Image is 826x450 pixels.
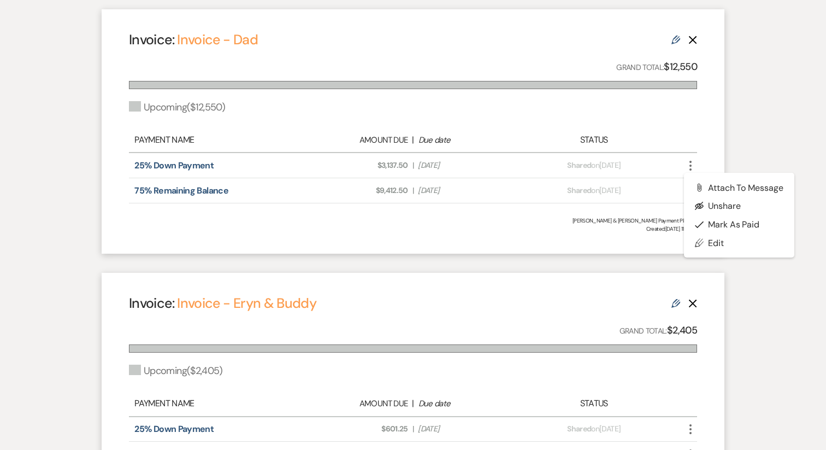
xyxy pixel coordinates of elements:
span: $3,137.50 [308,160,408,171]
div: Payment Name [134,397,302,410]
span: Shared [567,424,591,434]
span: | [412,185,414,196]
div: Payment Name [134,133,302,147]
a: Invoice - Dad [177,31,258,49]
a: Edit [684,234,794,253]
span: [DATE] [418,160,518,171]
span: Shared [567,160,591,170]
a: Invoice - Eryn & Buddy [177,294,316,312]
a: 25% Down Payment [134,423,214,435]
span: | [412,423,414,435]
span: $9,412.50 [308,185,408,196]
strong: $2,405 [667,324,697,337]
span: | [412,160,414,171]
div: Amount Due [307,134,408,147]
span: $601.25 [308,423,408,435]
span: Shared [567,185,591,195]
div: [PERSON_NAME] & [PERSON_NAME] Payment Plan #3 [129,217,697,225]
h4: Invoice: [129,294,316,313]
div: on [DATE] [524,423,664,435]
a: 25% Down Payment [134,160,214,171]
button: Mark as Paid [684,215,794,234]
button: Unshare [684,197,794,215]
div: on [DATE] [524,185,664,196]
div: | [302,397,524,410]
p: Grand Total: [616,59,697,75]
span: Created: [DATE] 11:31 PM [129,225,697,233]
div: Upcoming ( $12,550 ) [129,100,225,115]
p: Grand Total: [619,323,698,338]
span: [DATE] [418,423,518,435]
span: [DATE] [418,185,518,196]
div: Amount Due [307,398,408,410]
div: Status [524,133,664,147]
button: Attach to Message [684,178,794,197]
strong: $12,550 [664,60,697,73]
div: Due date [418,398,519,410]
a: 75% Remaining Balance [134,185,228,196]
h4: Invoice: [129,30,258,49]
div: Upcoming ( $2,405 ) [129,364,223,378]
div: Due date [418,134,519,147]
div: | [302,133,524,147]
div: on [DATE] [524,160,664,171]
div: Status [524,397,664,410]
